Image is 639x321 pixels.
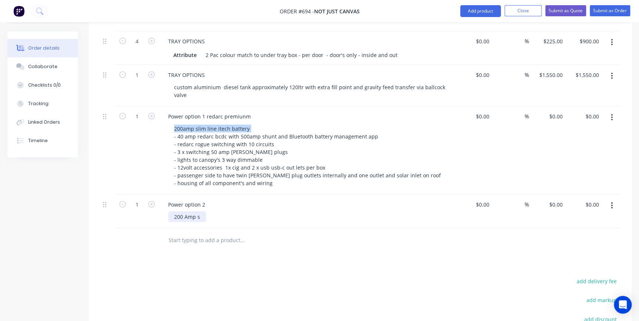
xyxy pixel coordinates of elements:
div: TRAY OPTIONS [162,70,211,80]
input: Start typing to add a product... [168,233,316,248]
span: % [525,200,529,209]
img: Factory [13,6,24,17]
div: 200 Amp s [168,211,206,222]
div: Open Intercom Messenger [614,296,632,314]
button: Linked Orders [7,113,78,131]
span: Order #694 - [280,8,314,15]
button: Submit as Order [590,5,630,16]
div: 2 Pac colour match to under tray box - per door - door's only - inside and out [203,50,400,60]
button: Tracking [7,94,78,113]
div: Checklists 0/0 [28,82,61,88]
div: Collaborate [28,63,57,70]
div: TRAY OPTIONS [162,36,211,47]
span: % [525,71,529,79]
button: Order details [7,39,78,57]
button: add delivery fee [573,276,620,286]
button: add markup [582,295,620,305]
div: Timeline [28,137,48,144]
div: Attribute [170,50,200,60]
div: Power option 2 [162,199,211,210]
div: Order details [28,45,60,51]
span: % [525,112,529,121]
div: Tracking [28,100,49,107]
span: NOT JUST CANVAS [314,8,360,15]
button: Close [505,5,542,16]
button: Timeline [7,131,78,150]
div: 200amp slim line itech battery - 40 amp redarc bcdc with 500amp shunt and Bluetooth battery manag... [168,123,447,188]
span: % [525,37,529,46]
button: Collaborate [7,57,78,76]
button: Add product [460,5,501,17]
div: Linked Orders [28,119,60,126]
button: Submit as Quote [545,5,586,16]
button: Checklists 0/0 [7,76,78,94]
div: Power option 1 redarc premiunm [162,111,257,122]
div: custom aluminium diesel tank approximately 120ltr with extra fill point and gravity feed transfer... [168,82,453,100]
